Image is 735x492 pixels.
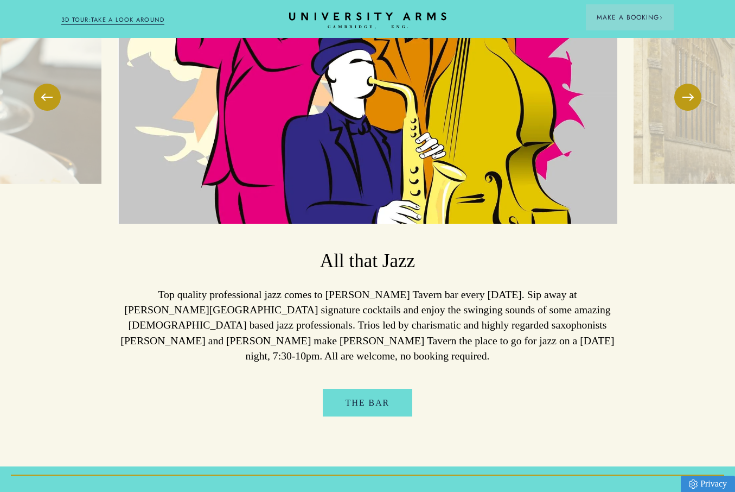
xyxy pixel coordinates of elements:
[586,4,674,30] button: Make a BookingArrow icon
[681,476,735,492] a: Privacy
[118,249,617,274] h3: All that Jazz
[597,12,663,22] span: Make a Booking
[674,84,701,111] button: Next Slide
[118,287,617,364] p: Top quality professional jazz comes to [PERSON_NAME] Tavern bar every [DATE]. Sip away at [PERSON...
[323,389,412,417] a: The Bar
[689,480,698,489] img: Privacy
[61,15,165,25] a: 3D TOUR:TAKE A LOOK AROUND
[34,84,61,111] button: Previous Slide
[659,16,663,20] img: Arrow icon
[289,12,446,29] a: Home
